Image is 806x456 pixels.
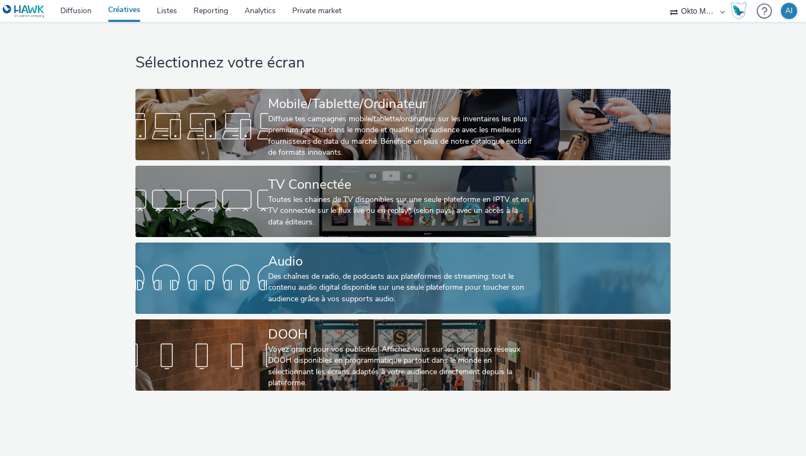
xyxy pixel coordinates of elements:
[135,243,670,314] a: AudioDes chaînes de radio, de podcasts aux plateformes de streaming: tout le contenu audio digita...
[135,166,670,237] a: TV ConnectéeToutes les chaines de TV disponibles sur une seule plateforme en IPTV et en TV connec...
[730,2,751,20] a: Hawk Academy
[268,194,533,228] div: Toutes les chaines de TV disponibles sur une seule plateforme en IPTV et en TV connectée sur le f...
[3,4,45,18] img: undefined Logo
[268,344,533,389] div: Voyez grand pour vos publicités! Affichez-vous sur les principaux réseaux DOOH disponibles en pro...
[268,175,533,194] div: TV Connectée
[268,94,533,114] div: Mobile/Tablette/Ordinateur
[785,3,793,19] div: AI
[268,114,533,159] div: Diffuse tes campagnes mobile/tablette/ordinateur sur les inventaires les plus premium partout dan...
[135,319,670,391] a: DOOHVoyez grand pour vos publicités! Affichez-vous sur les principaux réseaux DOOH disponibles en...
[135,89,670,160] a: Mobile/Tablette/OrdinateurDiffuse tes campagnes mobile/tablette/ordinateur sur les inventaires le...
[268,325,533,344] div: DOOH
[135,53,670,74] h1: Sélectionnez votre écran
[268,271,533,305] div: Des chaînes de radio, de podcasts aux plateformes de streaming: tout le contenu audio digital dis...
[268,252,533,271] div: Audio
[730,2,747,20] img: Hawk Academy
